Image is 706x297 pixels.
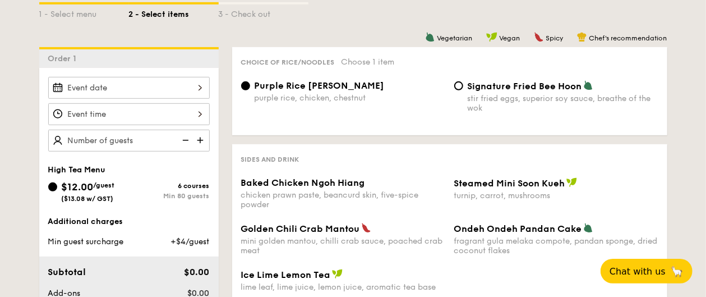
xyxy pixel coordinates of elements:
[241,269,331,280] span: Ice Lime Lemon Tea
[583,80,593,90] img: icon-vegetarian.fe4039eb.svg
[241,282,445,292] div: lime leaf, lime juice, lemon juice, aromatic tea base
[129,4,219,20] div: 2 - Select items
[241,223,360,234] span: Golden Chili Crab Mantou
[48,182,57,191] input: $12.00/guest($13.08 w/ GST)6 coursesMin 80 guests
[454,236,658,255] div: fragrant gula melaka compote, pandan sponge, dried coconut flakes
[486,32,497,42] img: icon-vegan.f8ff3823.svg
[241,236,445,255] div: mini golden mantou, chilli crab sauce, poached crab meat
[94,181,115,189] span: /guest
[577,32,587,42] img: icon-chef-hat.a58ddaea.svg
[48,103,210,125] input: Event time
[170,237,209,246] span: +$4/guest
[62,195,114,203] span: ($13.08 w/ GST)
[48,216,210,227] div: Additional charges
[468,94,658,113] div: stir fried eggs, superior soy sauce, breathe of the wok
[62,181,94,193] span: $12.00
[468,81,582,92] span: Signature Fried Bee Hoon
[48,267,86,277] span: Subtotal
[48,237,124,246] span: Min guest surcharge
[437,34,473,42] span: Vegetarian
[219,4,308,20] div: 3 - Check out
[546,34,564,42] span: Spicy
[255,93,445,103] div: purple rice, chicken, chestnut
[454,81,463,90] input: Signature Fried Bee Hoonstir fried eggs, superior soy sauce, breathe of the wok
[241,156,299,163] span: Sides and Drink
[601,259,693,284] button: Chat with us🦙
[566,177,578,188] img: icon-vegan.f8ff3823.svg
[48,54,81,63] span: Order 1
[39,4,129,20] div: 1 - Select menu
[332,269,343,279] img: icon-vegan.f8ff3823.svg
[670,265,684,278] span: 🦙
[48,130,210,152] input: Number of guests
[48,165,106,175] span: High Tea Menu
[241,58,335,66] span: Choice of rice/noodles
[342,57,395,67] span: Choose 1 item
[241,177,365,188] span: Baked Chicken Ngoh Hiang
[129,182,210,190] div: 6 courses
[176,130,193,151] img: icon-reduce.1d2dbef1.svg
[610,266,666,277] span: Chat with us
[129,192,210,200] div: Min 80 guests
[193,130,210,151] img: icon-add.58712e84.svg
[361,223,371,233] img: icon-spicy.37a8142b.svg
[425,32,435,42] img: icon-vegetarian.fe4039eb.svg
[454,191,658,200] div: turnip, carrot, mushrooms
[589,34,667,42] span: Chef's recommendation
[48,77,210,99] input: Event date
[241,81,250,90] input: Purple Rice [PERSON_NAME]purple rice, chicken, chestnut
[454,178,565,189] span: Steamed Mini Soon Kueh
[255,80,385,91] span: Purple Rice [PERSON_NAME]
[454,223,582,234] span: Ondeh Ondeh Pandan Cake
[184,267,209,277] span: $0.00
[241,190,445,209] div: chicken prawn paste, beancurd skin, five-spice powder
[534,32,544,42] img: icon-spicy.37a8142b.svg
[583,223,593,233] img: icon-vegetarian.fe4039eb.svg
[500,34,520,42] span: Vegan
